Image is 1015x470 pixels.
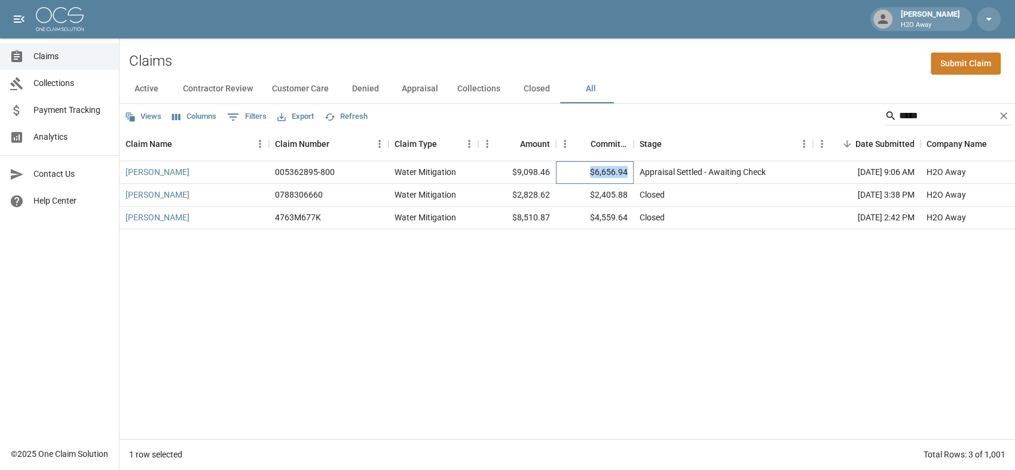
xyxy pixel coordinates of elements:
[371,135,389,153] button: Menu
[120,127,269,161] div: Claim Name
[927,211,966,223] div: H2O Away
[269,127,389,161] div: Claim Number
[120,75,173,103] button: Active
[169,107,219,126] button: Select columns
[556,207,634,229] div: $4,559.64
[478,127,556,161] div: Amount
[662,136,678,152] button: Sort
[556,127,634,161] div: Committed Amount
[338,75,392,103] button: Denied
[640,166,766,178] div: Appraisal Settled - Awaiting Check
[927,189,966,201] div: H2O Away
[556,184,634,207] div: $2,405.88
[395,211,456,223] div: Water Mitigation
[924,449,1005,460] div: Total Rows: 3 of 1,001
[7,7,31,31] button: open drawer
[126,166,189,178] a: [PERSON_NAME]
[122,107,164,126] button: Views
[510,75,564,103] button: Closed
[262,75,338,103] button: Customer Care
[634,127,813,161] div: Stage
[129,449,182,460] div: 1 row selected
[33,104,109,116] span: Payment Tracking
[556,135,574,153] button: Menu
[395,127,437,161] div: Claim Type
[564,75,617,103] button: All
[129,53,172,70] h2: Claims
[33,168,109,180] span: Contact Us
[591,127,628,161] div: Committed Amount
[931,53,1001,75] a: Submit Claim
[275,166,335,178] div: 005362895-800
[322,107,371,126] button: Refresh
[224,107,270,127] button: Show filters
[640,189,665,201] div: Closed
[33,77,109,90] span: Collections
[640,211,665,223] div: Closed
[927,166,966,178] div: H2O Away
[478,161,556,184] div: $9,098.46
[460,135,478,153] button: Menu
[275,127,329,161] div: Claim Number
[275,211,321,223] div: 4763M677K
[795,135,813,153] button: Menu
[556,161,634,184] div: $6,656.94
[478,184,556,207] div: $2,828.62
[36,7,84,31] img: ocs-logo-white-transparent.png
[274,107,317,126] button: Export
[813,127,921,161] div: Date Submitted
[33,50,109,63] span: Claims
[126,211,189,223] a: [PERSON_NAME]
[251,135,269,153] button: Menu
[520,127,550,161] div: Amount
[395,189,456,201] div: Water Mitigation
[11,448,108,460] div: © 2025 One Claim Solution
[33,195,109,207] span: Help Center
[126,189,189,201] a: [PERSON_NAME]
[813,184,921,207] div: [DATE] 3:38 PM
[478,207,556,229] div: $8,510.87
[901,20,960,30] p: H2O Away
[640,127,662,161] div: Stage
[995,107,1013,125] button: Clear
[839,136,855,152] button: Sort
[885,106,1013,128] div: Search
[392,75,448,103] button: Appraisal
[813,161,921,184] div: [DATE] 9:06 AM
[896,8,965,30] div: [PERSON_NAME]
[389,127,478,161] div: Claim Type
[120,75,1015,103] div: dynamic tabs
[987,136,1004,152] button: Sort
[478,135,496,153] button: Menu
[503,136,520,152] button: Sort
[395,166,456,178] div: Water Mitigation
[813,135,831,153] button: Menu
[275,189,323,201] div: 0788306660
[33,131,109,143] span: Analytics
[437,136,454,152] button: Sort
[172,136,189,152] button: Sort
[855,127,915,161] div: Date Submitted
[126,127,172,161] div: Claim Name
[927,127,987,161] div: Company Name
[329,136,346,152] button: Sort
[173,75,262,103] button: Contractor Review
[574,136,591,152] button: Sort
[448,75,510,103] button: Collections
[813,207,921,229] div: [DATE] 2:42 PM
